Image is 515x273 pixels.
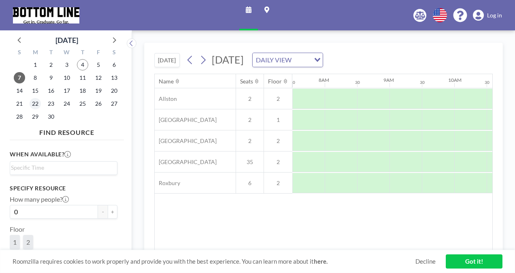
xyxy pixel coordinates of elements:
[159,78,174,85] div: Name
[212,53,244,66] span: [DATE]
[264,179,292,187] span: 2
[355,80,360,85] div: 30
[74,48,90,58] div: T
[264,116,292,124] span: 1
[154,53,180,67] button: [DATE]
[415,258,436,265] a: Decline
[10,185,117,192] h3: Specify resource
[448,77,462,83] div: 10AM
[43,48,59,58] div: T
[485,80,489,85] div: 30
[90,48,106,58] div: F
[10,225,25,233] label: Floor
[487,12,502,19] span: Log in
[236,179,264,187] span: 6
[13,7,79,23] img: organization-logo
[59,48,75,58] div: W
[109,98,120,109] span: Saturday, September 27, 2025
[14,85,25,96] span: Sunday, September 14, 2025
[30,59,41,70] span: Monday, September 1, 2025
[383,77,394,83] div: 9AM
[12,48,28,58] div: S
[155,158,217,166] span: [GEOGRAPHIC_DATA]
[61,59,72,70] span: Wednesday, September 3, 2025
[236,116,264,124] span: 2
[30,72,41,83] span: Monday, September 8, 2025
[14,111,25,122] span: Sunday, September 28, 2025
[254,55,293,65] span: DAILY VIEW
[10,125,124,136] h4: FIND RESOURCE
[236,137,264,145] span: 2
[10,162,117,174] div: Search for option
[77,98,88,109] span: Thursday, September 25, 2025
[11,163,113,172] input: Search for option
[93,98,104,109] span: Friday, September 26, 2025
[236,158,264,166] span: 35
[45,72,57,83] span: Tuesday, September 9, 2025
[473,10,502,21] a: Log in
[45,111,57,122] span: Tuesday, September 30, 2025
[93,59,104,70] span: Friday, September 5, 2025
[61,85,72,96] span: Wednesday, September 17, 2025
[240,78,253,85] div: Seats
[264,95,292,102] span: 2
[98,205,108,219] button: -
[155,95,177,102] span: Allston
[30,111,41,122] span: Monday, September 29, 2025
[77,59,88,70] span: Thursday, September 4, 2025
[319,77,329,83] div: 8AM
[314,258,328,265] a: here.
[14,98,25,109] span: Sunday, September 21, 2025
[61,98,72,109] span: Wednesday, September 24, 2025
[420,80,425,85] div: 30
[155,137,217,145] span: [GEOGRAPHIC_DATA]
[268,78,282,85] div: Floor
[28,48,43,58] div: M
[109,85,120,96] span: Saturday, September 20, 2025
[14,72,25,83] span: Sunday, September 7, 2025
[30,98,41,109] span: Monday, September 22, 2025
[77,85,88,96] span: Thursday, September 18, 2025
[55,34,78,46] div: [DATE]
[264,137,292,145] span: 2
[93,85,104,96] span: Friday, September 19, 2025
[26,238,30,246] span: 2
[253,53,323,67] div: Search for option
[109,59,120,70] span: Saturday, September 6, 2025
[290,80,295,85] div: 30
[13,238,17,246] span: 1
[109,72,120,83] span: Saturday, September 13, 2025
[106,48,122,58] div: S
[13,258,415,265] span: Roomzilla requires cookies to work properly and provide you with the best experience. You can lea...
[77,72,88,83] span: Thursday, September 11, 2025
[155,116,217,124] span: [GEOGRAPHIC_DATA]
[294,55,309,65] input: Search for option
[236,95,264,102] span: 2
[93,72,104,83] span: Friday, September 12, 2025
[10,195,69,203] label: How many people?
[45,85,57,96] span: Tuesday, September 16, 2025
[108,205,117,219] button: +
[30,85,41,96] span: Monday, September 15, 2025
[45,59,57,70] span: Tuesday, September 2, 2025
[264,158,292,166] span: 2
[446,254,502,269] a: Got it!
[45,98,57,109] span: Tuesday, September 23, 2025
[155,179,180,187] span: Roxbury
[61,72,72,83] span: Wednesday, September 10, 2025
